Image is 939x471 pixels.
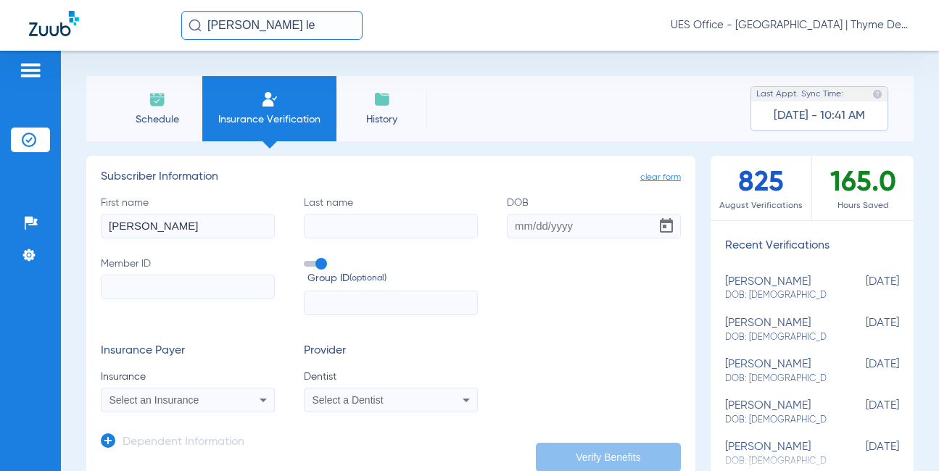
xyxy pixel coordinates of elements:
span: Insurance [101,370,275,384]
span: [DATE] [827,358,899,385]
input: First name [101,214,275,238]
input: Last name [304,214,478,238]
input: Search for patients [181,11,363,40]
span: [DATE] [827,275,899,302]
button: Open calendar [652,212,681,241]
span: clear form [640,170,681,185]
span: Insurance Verification [213,112,326,127]
div: [PERSON_NAME] [725,275,827,302]
img: Search Icon [189,19,202,32]
label: Member ID [101,257,275,316]
h3: Subscriber Information [101,170,681,185]
div: [PERSON_NAME] [725,317,827,343]
h3: Insurance Payer [101,344,275,359]
span: [DATE] [827,399,899,426]
label: First name [101,196,275,238]
img: History [373,91,391,108]
span: August Verifications [711,199,811,213]
span: Schedule [123,112,191,127]
span: Last Appt. Sync Time: [756,87,843,101]
div: 165.0 [812,156,914,220]
img: last sync help info [872,89,882,99]
h3: Provider [304,344,478,359]
span: [DATE] [827,317,899,343]
div: [PERSON_NAME] [725,441,827,467]
small: (optional) [349,271,386,286]
span: Dentist [304,370,478,384]
span: [DATE] [827,441,899,467]
iframe: Chat Widget [866,401,939,471]
img: Zuub Logo [29,11,79,36]
span: [DATE] - 10:41 AM [774,109,865,123]
h3: Recent Verifications [711,239,914,254]
h3: Dependent Information [123,435,244,450]
input: Member ID [101,275,275,299]
span: Hours Saved [812,199,914,213]
span: DOB: [DEMOGRAPHIC_DATA] [725,331,827,344]
span: Select a Dentist [313,394,384,406]
label: DOB [507,196,681,238]
span: History [347,112,416,127]
div: [PERSON_NAME] [725,399,827,426]
input: DOBOpen calendar [507,214,681,238]
span: UES Office - [GEOGRAPHIC_DATA] | Thyme Dental Care [671,18,910,33]
img: Schedule [149,91,166,108]
img: hamburger-icon [19,62,42,79]
span: Group ID [307,271,478,286]
span: DOB: [DEMOGRAPHIC_DATA] [725,372,827,385]
span: DOB: [DEMOGRAPHIC_DATA] [725,289,827,302]
label: Last name [304,196,478,238]
div: 825 [711,156,812,220]
div: [PERSON_NAME] [725,358,827,385]
span: DOB: [DEMOGRAPHIC_DATA] [725,414,827,427]
span: Select an Insurance [109,394,199,406]
img: Manual Insurance Verification [261,91,278,108]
